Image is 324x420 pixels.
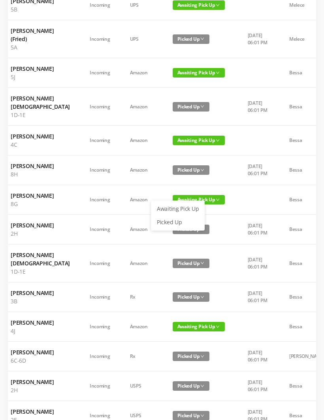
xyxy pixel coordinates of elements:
span: Picked Up [173,381,209,391]
p: 5J [11,73,70,81]
td: [DATE] 06:01 PM [238,155,279,185]
td: Amazon [120,58,163,88]
h6: [PERSON_NAME] [11,191,70,200]
h6: [PERSON_NAME] (Fried) [11,26,70,43]
td: Incoming [80,342,120,371]
td: Incoming [80,371,120,401]
p: 5A [11,43,70,51]
p: 1D-1E [11,111,70,119]
span: Picked Up [173,292,209,302]
h6: [PERSON_NAME] [11,407,70,416]
td: Incoming [80,244,120,282]
td: Amazon [120,155,163,185]
td: Incoming [80,312,120,342]
h6: [PERSON_NAME] [11,132,70,140]
i: icon: down [200,384,204,388]
h6: [PERSON_NAME] [11,378,70,386]
td: Incoming [80,20,120,58]
h6: [PERSON_NAME][DEMOGRAPHIC_DATA] [11,94,70,111]
td: UPS [120,20,163,58]
td: [DATE] 06:01 PM [238,371,279,401]
i: icon: down [216,198,220,202]
i: icon: down [200,354,204,358]
i: icon: down [200,261,204,265]
td: Amazon [120,244,163,282]
td: [DATE] 06:01 PM [238,215,279,244]
td: Rx [120,342,163,371]
h6: [PERSON_NAME] [11,162,70,170]
td: [DATE] 06:01 PM [238,88,279,126]
td: Incoming [80,126,120,155]
h6: [PERSON_NAME][DEMOGRAPHIC_DATA] [11,251,70,267]
h6: [PERSON_NAME] [11,64,70,73]
span: Picked Up [173,102,209,112]
td: [DATE] 06:01 PM [238,282,279,312]
p: 1D-1E [11,267,70,276]
span: Picked Up [173,165,209,175]
td: Incoming [80,155,120,185]
td: Amazon [120,215,163,244]
i: icon: down [216,138,220,142]
td: Incoming [80,282,120,312]
p: 2H [11,386,70,394]
td: Incoming [80,88,120,126]
td: [DATE] 06:01 PM [238,20,279,58]
i: icon: down [200,295,204,299]
p: 5B [11,5,70,13]
p: 8G [11,200,70,208]
i: icon: down [216,3,220,7]
td: Incoming [80,58,120,88]
i: icon: down [216,71,220,75]
td: Incoming [80,215,120,244]
a: Awaiting Pick Up [152,202,203,215]
p: 4C [11,140,70,149]
a: Picked Up [152,216,203,229]
td: [DATE] 06:01 PM [238,244,279,282]
span: Awaiting Pick Up [173,68,225,78]
td: Amazon [120,312,163,342]
span: Picked Up [173,352,209,361]
p: 2H [11,229,70,238]
td: Amazon [120,185,163,215]
span: Awaiting Pick Up [173,195,225,204]
h6: [PERSON_NAME] [11,348,70,356]
p: 3B [11,297,70,305]
i: icon: down [200,104,204,108]
p: 6C-6D [11,356,70,365]
h6: [PERSON_NAME] [11,318,70,327]
p: 4J [11,327,70,335]
td: Amazon [120,88,163,126]
h6: [PERSON_NAME] [11,289,70,297]
span: Awaiting Pick Up [173,322,225,331]
i: icon: down [200,414,204,418]
span: Awaiting Pick Up [173,136,225,145]
td: USPS [120,371,163,401]
td: [DATE] 06:01 PM [238,342,279,371]
i: icon: down [200,37,204,41]
td: Rx [120,282,163,312]
td: Amazon [120,126,163,155]
p: 8H [11,170,70,178]
i: icon: down [200,168,204,172]
td: Incoming [80,185,120,215]
span: Picked Up [173,259,209,268]
i: icon: down [216,325,220,329]
span: Awaiting Pick Up [173,0,225,10]
h6: [PERSON_NAME] [11,221,70,229]
span: Picked Up [173,34,209,44]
